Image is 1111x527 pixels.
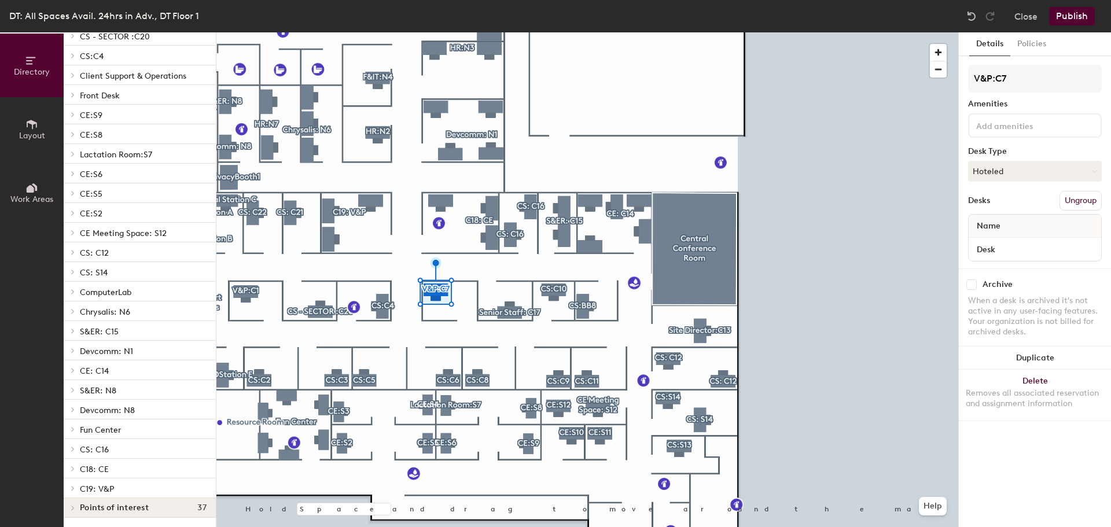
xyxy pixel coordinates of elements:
button: Help [919,497,947,515]
span: C19: V&P [80,484,114,494]
span: CS: C12 [80,248,109,258]
input: Add amenities [974,118,1078,132]
div: Removes all associated reservation and assignment information [966,388,1104,409]
span: CE:S6 [80,169,102,179]
span: S&ER: N8 [80,386,116,396]
span: ComputerLab [80,288,131,297]
span: CS:C4 [80,51,104,61]
span: Lactation Room:S7 [80,150,152,160]
button: Close [1014,7,1038,25]
div: When a desk is archived it's not active in any user-facing features. Your organization is not bil... [968,296,1102,337]
span: 37 [197,503,207,513]
button: Duplicate [959,347,1111,370]
img: Undo [966,10,977,22]
span: CS - SECTOR :C20 [80,32,150,42]
span: Chrysalis: N6 [80,307,130,317]
button: Policies [1010,32,1053,56]
span: CE:S8 [80,130,102,140]
button: DeleteRemoves all associated reservation and assignment information [959,370,1111,421]
span: Name [971,216,1006,237]
button: Hoteled [968,161,1102,182]
button: Ungroup [1060,191,1102,211]
span: S&ER: C15 [80,327,119,337]
span: CE: C14 [80,366,109,376]
div: DT: All Spaces Avail. 24hrs in Adv., DT Floor 1 [9,9,199,23]
span: Client Support & Operations [80,71,186,81]
input: Unnamed desk [971,241,1099,257]
img: Redo [984,10,996,22]
span: CE:S9 [80,110,102,120]
div: Archive [983,280,1013,289]
span: CS: S14 [80,268,108,278]
div: Desks [968,196,990,205]
span: Points of interest [80,503,149,513]
button: Details [969,32,1010,56]
span: CE:S2 [80,209,102,219]
span: CE:S5 [80,189,102,199]
span: Front Desk [80,91,120,101]
span: Devcomm: N1 [80,347,133,356]
span: Work Areas [10,194,53,204]
div: Amenities [968,99,1102,109]
span: Devcomm: N8 [80,406,135,415]
span: Directory [14,67,50,77]
span: Layout [19,131,45,141]
div: Desk Type [968,147,1102,156]
span: CE Meeting Space: S12 [80,229,167,238]
button: Publish [1049,7,1095,25]
span: CS: C16 [80,445,109,455]
span: C18: CE [80,465,109,474]
span: Fun Center [80,425,121,435]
